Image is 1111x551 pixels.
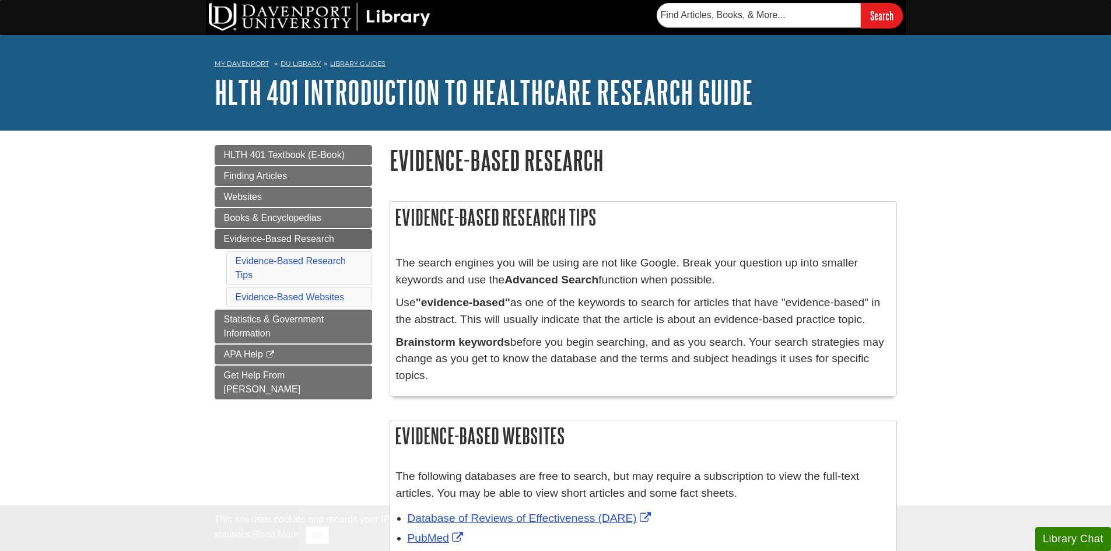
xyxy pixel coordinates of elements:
h2: Evidence-Based Research Tips [390,202,896,233]
span: Evidence-Based Research [224,234,334,244]
strong: Brainstorm keywords [396,336,510,348]
span: Books & Encyclopedias [224,213,321,223]
p: before you begin searching, and as you search. Your search strategies may change as you get to kn... [396,334,891,384]
h1: Evidence-Based Research [390,145,897,175]
span: Statistics & Government Information [224,314,324,338]
strong: Advanced Search [504,273,598,286]
a: Library Guides [330,59,385,68]
span: Finding Articles [224,171,288,181]
span: Get Help From [PERSON_NAME] [224,370,301,394]
button: Close [306,527,328,544]
a: Evidence-Based Research Tips [236,256,346,280]
i: This link opens in a new window [265,351,275,359]
a: Read More [253,529,299,539]
p: The following databases are free to search, but may require a subscription to view the full-text ... [396,468,891,502]
a: Evidence-Based Websites [236,292,344,302]
input: Find Articles, Books, & More... [657,3,861,27]
a: APA Help [215,345,372,364]
input: Search [861,3,903,28]
a: Link opens in new window [408,512,654,524]
a: HLTH 401 Introduction to Healthcare Research Guide [215,74,753,110]
div: Guide Page Menu [215,145,372,399]
a: Link opens in new window [408,532,466,544]
button: Library Chat [1035,527,1111,551]
img: DU Library [209,3,430,31]
form: Searches DU Library's articles, books, and more [657,3,903,28]
a: Websites [215,187,372,207]
a: My Davenport [215,59,269,69]
strong: "evidence-based" [416,296,510,308]
a: Statistics & Government Information [215,310,372,343]
span: APA Help [224,349,263,359]
a: HLTH 401 Textbook (E-Book) [215,145,372,165]
span: HLTH 401 Textbook (E-Book) [224,150,345,160]
a: Finding Articles [215,166,372,186]
p: The search engines you will be using are not like Google. Break your question up into smaller key... [396,255,891,289]
nav: breadcrumb [215,56,897,75]
h2: Evidence-Based Websites [390,420,896,451]
p: Use as one of the keywords to search for articles that have "evidence-based" in the abstract. Thi... [396,294,891,328]
span: Websites [224,192,262,202]
a: Books & Encyclopedias [215,208,372,228]
a: DU Library [281,59,321,68]
a: Get Help From [PERSON_NAME] [215,366,372,399]
div: This site uses cookies and records your IP address for usage statistics. Additionally, we use Goo... [215,513,897,544]
a: Evidence-Based Research [215,229,372,249]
